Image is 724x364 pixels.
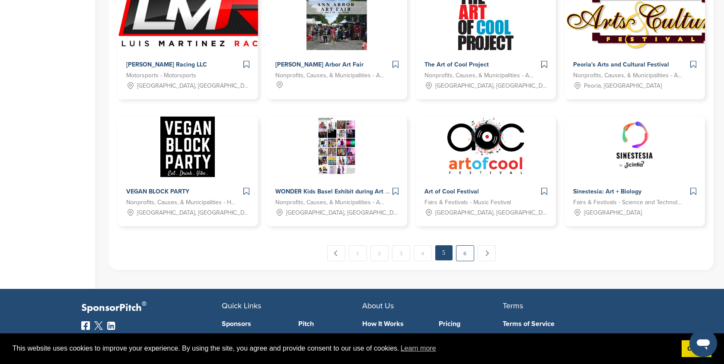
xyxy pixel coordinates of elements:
span: WONDER Kids Basel Exhibit during Art Basel [GEOGRAPHIC_DATA] Week [275,188,481,195]
a: learn more about cookies [399,342,437,355]
a: 1 [349,245,367,261]
span: Terms [503,301,523,310]
span: Quick Links [222,301,261,310]
a: Sponsorpitch & Sinestesia: Art + Biology Sinestesia: Art + Biology Fairs & Festivals - Science an... [565,117,705,226]
p: SponsorPitch [81,302,222,314]
span: Nonprofits, Causes, & Municipalities - Arts, Culture and Humanities [424,71,535,80]
span: Nonprofits, Causes, & Municipalities - Arts, Culture and Humanities [275,198,386,207]
span: VEGAN BLOCK PARTY [126,188,189,195]
img: Facebook [81,321,90,330]
span: ® [142,298,147,309]
span: Peoria's Arts and Cultural Festival [573,61,669,68]
img: Sponsorpitch & WONDER Kids Basel Exhibit during Art Basel Miami Beach Week [313,117,360,177]
span: [GEOGRAPHIC_DATA], [GEOGRAPHIC_DATA] [286,208,399,218]
span: [GEOGRAPHIC_DATA], [GEOGRAPHIC_DATA] [137,81,249,91]
span: This website uses cookies to improve your experience. By using the site, you agree and provide co... [13,342,675,355]
span: Fairs & Festivals - Science and Technology [573,198,683,207]
img: Sponsorpitch & VEGAN BLOCK PARTY [160,117,215,177]
a: dismiss cookie message [682,340,711,358]
a: 3 [392,245,410,261]
a: ← Previous [327,245,345,261]
span: Nonprofits, Causes, & Municipalities - Arts, Culture and Humanities [573,71,683,80]
span: Motorsports - Motorsports [126,71,196,80]
span: [GEOGRAPHIC_DATA], [GEOGRAPHIC_DATA] [137,208,249,218]
em: 5 [435,245,453,260]
span: [GEOGRAPHIC_DATA], [GEOGRAPHIC_DATA], [GEOGRAPHIC_DATA], [GEOGRAPHIC_DATA] [435,208,548,218]
a: Sponsors [222,320,286,327]
img: Sponsorpitch & Sinestesia: Art + Biology [604,117,666,177]
span: [GEOGRAPHIC_DATA], [GEOGRAPHIC_DATA] [435,81,548,91]
span: Art of Cool Festival [424,188,479,195]
a: 6 [456,245,474,261]
a: 2 [370,245,389,261]
a: Sponsorpitch & VEGAN BLOCK PARTY VEGAN BLOCK PARTY Nonprofits, Causes, & Municipalities - Health ... [118,117,258,226]
span: Sinestesia: Art + Biology [573,188,641,195]
span: The Art of Cool Project [424,61,489,68]
a: 4 [414,245,432,261]
span: [PERSON_NAME] Racing LLC [126,61,207,68]
span: Fairs & Festivals - Music Festival [424,198,511,207]
img: Twitter [94,321,103,330]
img: Sponsorpitch & Art of Cool Festival [443,117,528,177]
a: Sponsorpitch & WONDER Kids Basel Exhibit during Art Basel Miami Beach Week WONDER Kids Basel Exhi... [267,117,407,226]
a: Pitch [298,320,362,327]
a: Terms of Service [503,320,630,327]
span: [GEOGRAPHIC_DATA] [584,208,642,218]
a: Next → [478,245,496,261]
span: [PERSON_NAME] Arbor Art Fair [275,61,364,68]
a: How It Works [362,320,426,327]
a: Pricing [439,320,503,327]
span: About Us [362,301,394,310]
span: Peoria, [GEOGRAPHIC_DATA] [584,81,662,91]
a: Sponsorpitch & Art of Cool Festival Art of Cool Festival Fairs & Festivals - Music Festival [GEOG... [416,117,556,226]
iframe: Button to launch messaging window [689,329,717,357]
span: Nonprofits, Causes, & Municipalities - Arts, Culture and Humanities [275,71,386,80]
span: Nonprofits, Causes, & Municipalities - Health and Wellness [126,198,236,207]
